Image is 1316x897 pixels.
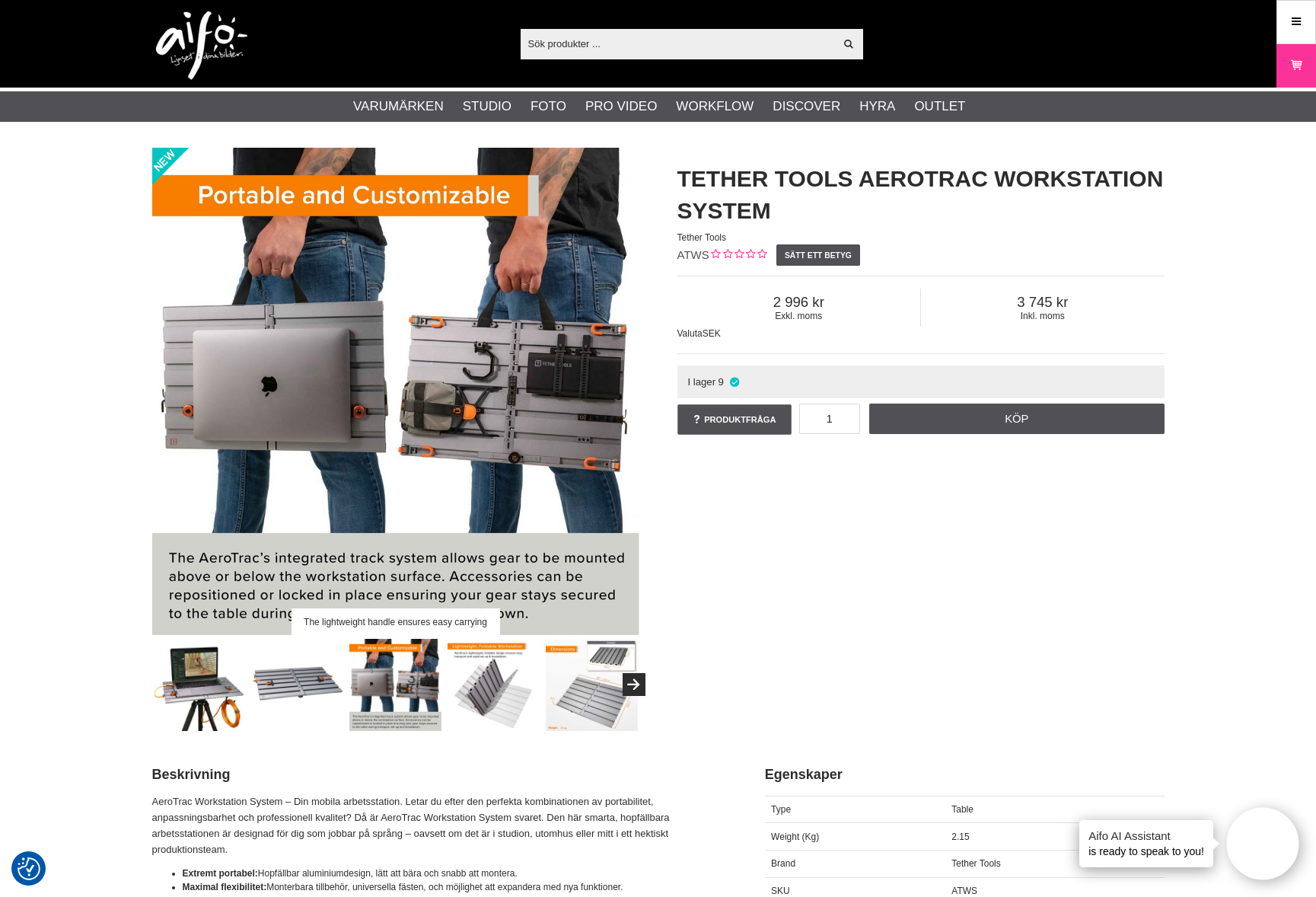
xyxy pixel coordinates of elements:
[623,673,645,696] button: Next
[677,328,703,339] span: Valuta
[546,639,638,731] img: Universal Fit
[183,868,258,879] strong: Extremt portabel:
[765,765,1165,784] h2: Egenskaper
[951,832,969,842] span: 2.15
[349,639,441,731] img: The lightweight handle ensures easy carrying
[771,832,819,842] span: Weight (Kg)
[771,858,795,869] span: Brand
[152,765,727,784] h2: Beskrivning
[1088,828,1204,844] h4: Aifo AI Assistant
[291,608,499,635] div: The lightweight handle ensures easy carrying
[771,886,790,896] span: SKU
[152,148,639,635] img: AeroTrac Workstation System
[463,97,511,117] a: Studio
[703,328,721,339] span: SEK
[153,639,245,731] img: AeroTrac Workstation System
[448,639,540,731] img: AeroTrac folds in half
[18,857,40,880] img: Revisit consent button
[677,311,921,321] span: Exkl. moms
[251,639,343,731] img: Designed for professionals
[921,311,1165,321] span: Inkl. moms
[869,404,1165,434] a: Köp
[152,148,639,635] a: The lightweight handle ensures easy carrying
[521,32,835,55] input: Sök produkter ...
[152,794,727,857] p: AeroTrac Workstation System – Din mobila arbetsstation. Letar du efter den perfekta kombinationen...
[951,858,1000,869] span: Tether Tools
[728,376,741,388] i: I lager
[585,97,657,117] a: Pro Video
[921,294,1165,311] span: 3 745
[719,376,724,388] span: 9
[677,232,726,243] span: Tether Tools
[183,867,727,880] li: Hopfällbar aluminiumdesign, lätt att bära och snabb att montera.
[709,247,766,263] div: Kundbetyg: 0
[677,163,1165,227] h1: Tether Tools AeroTrac Workstation System
[771,804,791,815] span: Type
[18,855,40,883] button: Samtyckesinställningar
[353,97,444,117] a: Varumärken
[677,404,792,435] a: Produktfråga
[677,248,709,261] span: ATWS
[687,376,715,388] span: I lager
[677,294,921,311] span: 2 996
[183,880,727,894] li: Monterbara tillbehör, universella fästen, och möjlighet att expandera med nya funktioner.
[859,97,895,117] a: Hyra
[776,244,861,266] a: Sätt ett betyg
[951,886,977,896] span: ATWS
[156,11,247,80] img: logo.png
[531,97,566,117] a: Foto
[951,804,973,815] span: Table
[914,97,965,117] a: Outlet
[773,97,840,117] a: Discover
[1079,820,1213,867] div: is ready to speak to you!
[183,882,267,892] strong: Maximal flexibilitet:
[676,97,754,117] a: Workflow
